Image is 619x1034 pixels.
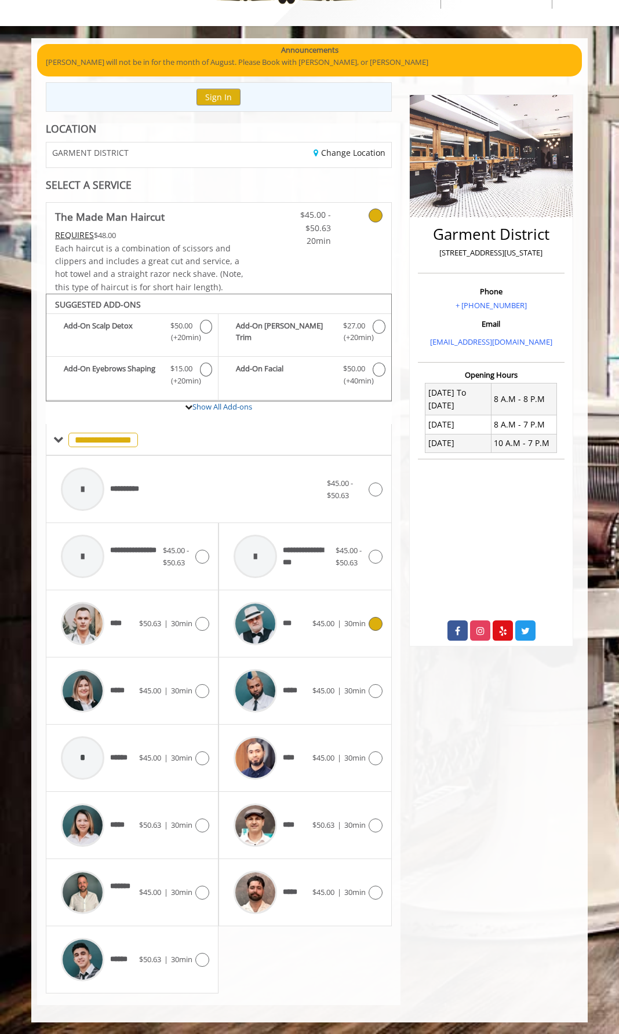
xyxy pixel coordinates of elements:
span: This service needs some Advance to be paid before we block your appointment [55,229,94,240]
div: $48.00 [55,229,247,242]
span: | [337,887,341,897]
span: 30min [171,954,192,964]
span: 30min [344,752,366,763]
span: $45.00 - $50.63 [276,209,330,235]
span: | [164,954,168,964]
p: [PERSON_NAME] will not be in for the month of August. Please Book with [PERSON_NAME], or [PERSON_... [46,56,573,68]
label: Add-On Eyebrows Shaping [52,363,212,390]
h3: Opening Hours [418,371,565,379]
span: 30min [171,685,192,696]
span: | [164,685,168,696]
span: 20min [276,235,330,247]
button: Sign In [196,89,241,105]
h2: Garment District [421,226,562,243]
h3: Email [421,320,562,328]
td: [DATE] [425,434,491,452]
span: 30min [171,887,192,897]
span: | [164,887,168,897]
span: $15.00 [170,363,192,375]
span: | [337,820,341,830]
label: Add-On Scalp Detox [52,320,212,347]
label: Add-On Facial [224,363,385,390]
span: $50.63 [139,954,161,964]
span: $50.63 [312,820,334,830]
td: 8 A.M - 7 P.M [491,415,556,434]
span: 30min [344,820,366,830]
span: $45.00 [139,887,161,897]
b: Add-On Facial [236,363,336,387]
span: $45.00 [312,887,334,897]
span: $45.00 [312,685,334,696]
span: 30min [344,887,366,897]
span: $45.00 - $50.63 [336,545,362,568]
b: Add-On [PERSON_NAME] Trim [236,320,336,344]
span: | [337,618,341,629]
td: [DATE] To [DATE] [425,383,491,415]
span: 30min [344,685,366,696]
span: $50.00 [170,320,192,332]
span: Each haircut is a combination of scissors and clippers and includes a great cut and service, a ho... [55,243,243,293]
span: | [337,685,341,696]
span: $50.63 [139,618,161,629]
label: Add-On Beard Trim [224,320,385,347]
span: (+40min ) [341,375,367,387]
span: 30min [171,618,192,629]
td: [DATE] [425,415,491,434]
b: Add-On Scalp Detox [64,320,163,344]
span: (+20min ) [169,375,194,387]
span: 30min [171,820,192,830]
span: 30min [344,618,366,629]
b: SUGGESTED ADD-ONS [55,299,141,310]
span: $45.00 [312,618,334,629]
span: $45.00 - $50.63 [163,545,189,568]
span: $45.00 - $50.63 [327,478,353,500]
a: + [PHONE_NUMBER] [456,300,527,310]
b: Announcements [281,44,338,56]
b: The Made Man Haircut [55,209,165,225]
b: LOCATION [46,122,96,136]
div: SELECT A SERVICE [46,180,392,191]
span: | [164,752,168,763]
span: (+20min ) [169,331,194,344]
span: | [164,820,168,830]
h3: Phone [421,287,562,295]
a: [EMAIL_ADDRESS][DOMAIN_NAME] [430,337,552,347]
span: $50.63 [139,820,161,830]
span: GARMENT DISTRICT [52,148,129,157]
span: $50.00 [343,363,365,375]
span: $45.00 [139,685,161,696]
b: Add-On Eyebrows Shaping [64,363,163,387]
span: (+20min ) [341,331,367,344]
span: $27.00 [343,320,365,332]
span: $45.00 [312,752,334,763]
p: [STREET_ADDRESS][US_STATE] [421,247,562,259]
td: 10 A.M - 7 P.M [491,434,556,452]
a: Show All Add-ons [192,401,252,412]
td: 8 A.M - 8 P.M [491,383,556,415]
span: | [337,752,341,763]
span: $45.00 [139,752,161,763]
div: The Made Man Haircut Add-onS [46,294,392,401]
span: 30min [171,752,192,763]
span: | [164,618,168,629]
a: Change Location [314,147,385,158]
